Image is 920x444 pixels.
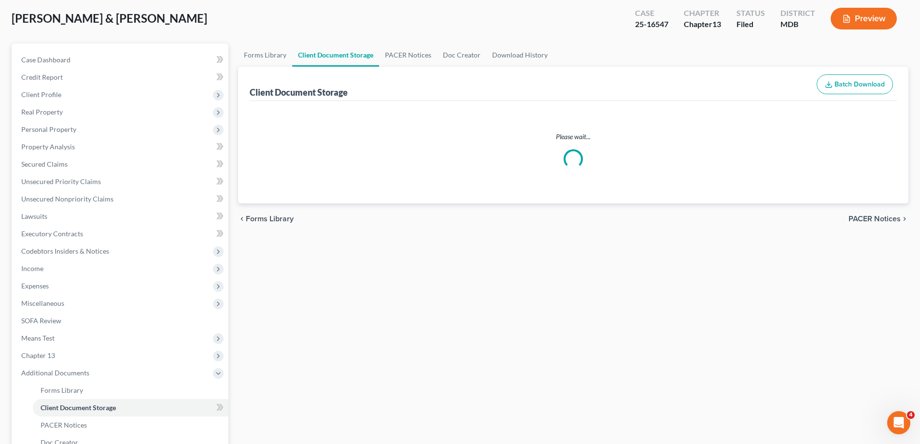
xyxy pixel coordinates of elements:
[887,411,910,434] iframe: Intercom live chat
[21,212,47,220] span: Lawsuits
[21,282,49,290] span: Expenses
[238,215,294,223] button: chevron_left Forms Library
[14,190,228,208] a: Unsecured Nonpriority Claims
[41,403,116,412] span: Client Document Storage
[21,160,68,168] span: Secured Claims
[712,19,721,29] span: 13
[780,8,815,19] div: District
[292,43,379,67] a: Client Document Storage
[21,229,83,238] span: Executory Contracts
[250,86,348,98] div: Client Document Storage
[252,132,895,142] p: Please wait...
[21,143,75,151] span: Property Analysis
[21,316,61,325] span: SOFA Review
[635,8,668,19] div: Case
[21,73,63,81] span: Credit Report
[41,386,83,394] span: Forms Library
[14,225,228,243] a: Executory Contracts
[246,215,294,223] span: Forms Library
[831,8,897,29] button: Preview
[14,312,228,329] a: SOFA Review
[736,19,765,30] div: Filed
[849,215,901,223] span: PACER Notices
[21,334,55,342] span: Means Test
[14,51,228,69] a: Case Dashboard
[901,215,908,223] i: chevron_right
[21,247,109,255] span: Codebtors Insiders & Notices
[635,19,668,30] div: 25-16547
[684,8,721,19] div: Chapter
[437,43,486,67] a: Doc Creator
[12,11,207,25] span: [PERSON_NAME] & [PERSON_NAME]
[33,382,228,399] a: Forms Library
[780,19,815,30] div: MDB
[14,173,228,190] a: Unsecured Priority Claims
[14,138,228,156] a: Property Analysis
[684,19,721,30] div: Chapter
[486,43,553,67] a: Download History
[21,177,101,186] span: Unsecured Priority Claims
[379,43,437,67] a: PACER Notices
[14,69,228,86] a: Credit Report
[21,125,76,133] span: Personal Property
[21,56,71,64] span: Case Dashboard
[14,208,228,225] a: Lawsuits
[41,421,87,429] span: PACER Notices
[835,80,885,88] span: Batch Download
[21,195,113,203] span: Unsecured Nonpriority Claims
[238,215,246,223] i: chevron_left
[21,108,63,116] span: Real Property
[907,411,915,419] span: 4
[21,351,55,359] span: Chapter 13
[14,156,228,173] a: Secured Claims
[21,264,43,272] span: Income
[817,74,893,95] button: Batch Download
[21,369,89,377] span: Additional Documents
[21,90,61,99] span: Client Profile
[849,215,908,223] button: PACER Notices chevron_right
[33,399,228,416] a: Client Document Storage
[736,8,765,19] div: Status
[238,43,292,67] a: Forms Library
[21,299,64,307] span: Miscellaneous
[33,416,228,434] a: PACER Notices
